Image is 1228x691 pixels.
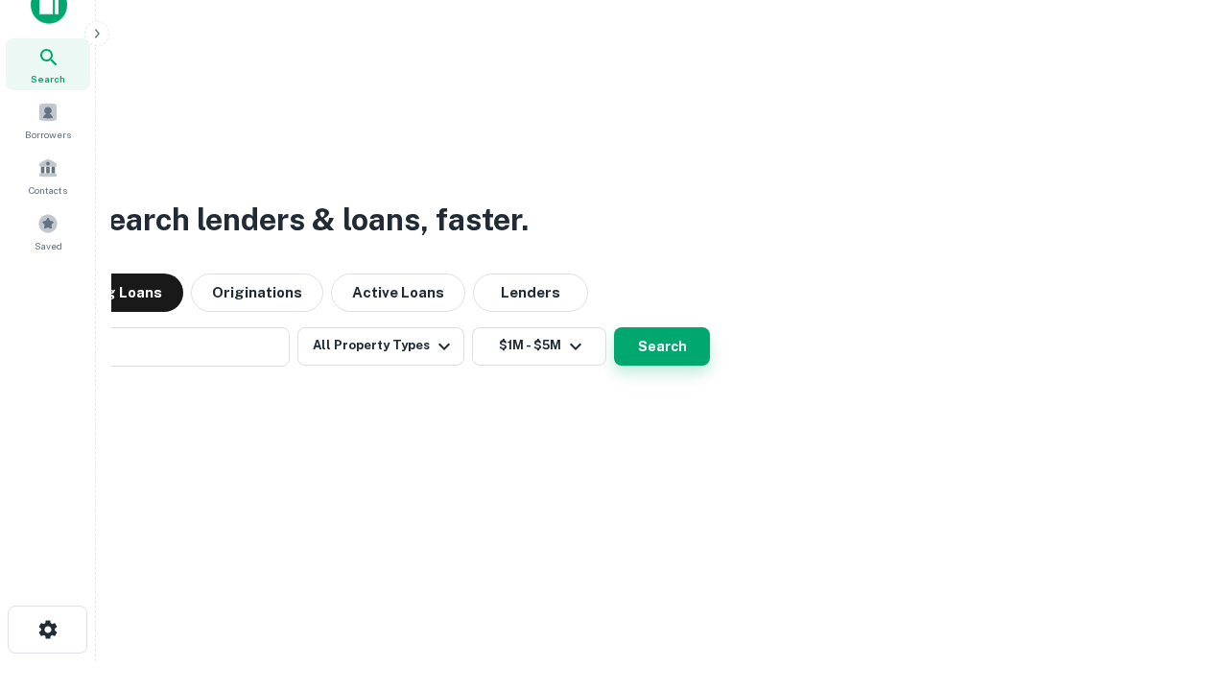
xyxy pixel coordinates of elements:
[331,274,465,312] button: Active Loans
[31,71,65,86] span: Search
[473,274,588,312] button: Lenders
[1132,537,1228,630] iframe: Chat Widget
[6,205,90,257] a: Saved
[25,127,71,142] span: Borrowers
[472,327,606,366] button: $1M - $5M
[35,238,62,253] span: Saved
[191,274,323,312] button: Originations
[297,327,464,366] button: All Property Types
[29,182,67,198] span: Contacts
[6,38,90,90] a: Search
[6,94,90,146] a: Borrowers
[87,197,529,243] h3: Search lenders & loans, faster.
[614,327,710,366] button: Search
[6,150,90,202] a: Contacts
